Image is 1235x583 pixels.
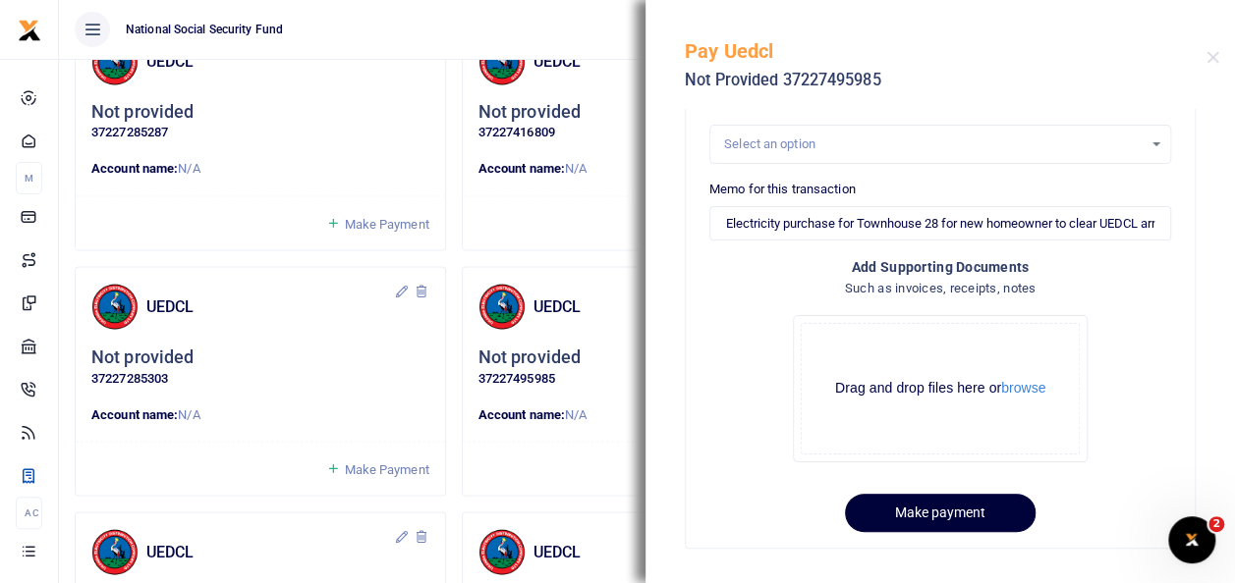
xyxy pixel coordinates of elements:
[685,39,1207,63] h5: Pay Uedcl
[724,134,1143,154] div: Select an option
[146,295,394,317] h4: UEDCL
[16,497,42,529] li: Ac
[478,368,816,389] p: 37227495985
[478,123,816,143] p: 37227416809
[1168,516,1215,563] iframe: Intercom live chat
[478,406,565,421] strong: Account name:
[565,161,587,176] span: N/A
[1207,51,1219,64] button: Close
[16,162,42,194] li: M
[709,256,1171,278] h4: Add supporting Documents
[478,101,816,143] div: Click to update
[146,51,394,73] h4: UEDCL
[802,379,1079,397] div: Drag and drop files here or
[478,161,565,176] strong: Account name:
[91,123,429,143] p: 37227285287
[18,19,41,42] img: logo-small
[793,315,1088,462] div: File Uploader
[91,345,194,368] h5: Not provided
[709,278,1171,299] h4: Such as invoices, receipts, notes
[478,345,581,368] h5: Not provided
[146,541,394,562] h4: UEDCL
[533,51,781,73] h4: UEDCL
[326,212,428,235] a: Make Payment
[118,21,291,38] span: National Social Security Fund
[709,206,1171,239] input: Enter extra information
[845,494,1036,532] button: Make payment
[685,71,1207,90] h5: Not Provided 37227495985
[91,345,429,388] div: Click to update
[533,541,781,562] h4: UEDCL
[18,22,41,36] a: logo-small logo-large logo-large
[91,161,178,176] strong: Account name:
[533,295,781,317] h4: UEDCL
[326,457,428,480] a: Make Payment
[91,101,194,124] h5: Not provided
[91,406,178,421] strong: Account name:
[91,101,429,143] div: Click to update
[178,161,199,176] span: N/A
[478,345,816,388] div: Click to update
[1208,516,1224,532] span: 2
[1001,381,1045,395] button: browse
[565,406,587,421] span: N/A
[709,180,856,199] label: Memo for this transaction
[344,461,428,476] span: Make Payment
[91,368,429,389] p: 37227285303
[178,406,199,421] span: N/A
[478,101,581,124] h5: Not provided
[344,216,428,231] span: Make Payment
